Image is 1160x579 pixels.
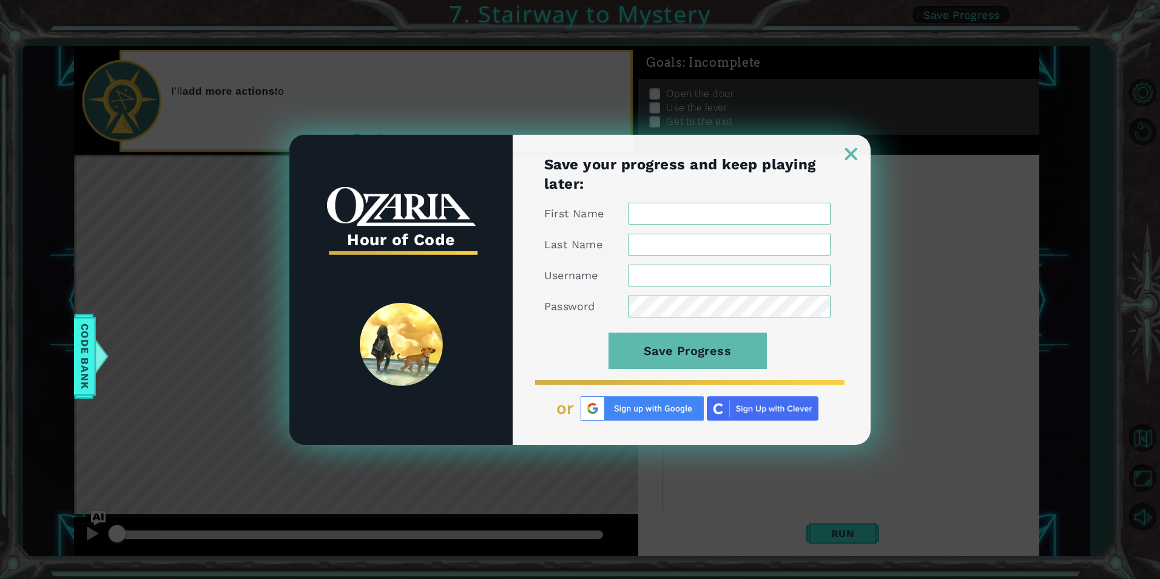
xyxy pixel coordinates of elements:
[544,268,598,283] label: Username
[360,303,443,386] img: SpiritLandReveal.png
[544,155,831,194] h1: Save your progress and keep playing later:
[845,148,857,160] img: ExitButton_Dusk.png
[75,319,95,393] span: Code Bank
[544,206,604,221] label: First Name
[544,299,595,314] label: Password
[556,399,575,418] span: or
[581,396,704,421] img: Google%20Sign%20Up.png
[707,396,818,421] img: clever_sso_button@2x.png
[327,226,476,253] h3: Hour of Code
[609,333,767,369] button: Save Progress
[544,237,602,252] label: Last Name
[327,187,476,226] img: whiteOzariaWordmark.png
